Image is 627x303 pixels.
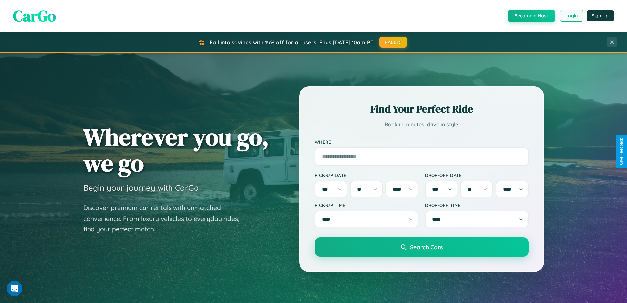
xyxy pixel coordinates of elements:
label: Pick-up Date [315,172,418,178]
h2: Find Your Perfect Ride [315,102,529,116]
h3: Begin your journey with CarGo [83,183,199,193]
h1: Wherever you go, we go [83,124,269,176]
div: Give Feedback [619,138,624,165]
span: Search Cars [410,243,443,251]
span: CarGo [13,5,56,27]
label: Drop-off Time [425,202,529,208]
label: Where [315,139,529,145]
span: Fall into savings with 15% off for all users! Ends [DATE] 10am PT. [210,39,375,45]
button: Search Cars [315,237,529,257]
p: Discover premium car rentals with unmatched convenience. From luxury vehicles to everyday rides, ... [83,202,248,235]
button: Login [560,10,583,22]
button: FALL15 [379,37,407,48]
label: Drop-off Date [425,172,529,178]
label: Pick-up Time [315,202,418,208]
button: Become a Host [508,10,555,22]
p: Book in minutes, drive in style [315,120,529,129]
button: Sign Up [587,10,614,21]
iframe: Intercom live chat [7,281,22,296]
